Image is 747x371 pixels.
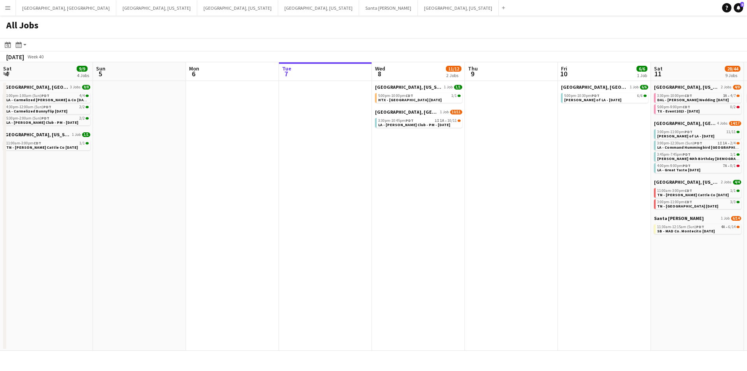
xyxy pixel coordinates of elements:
[654,120,741,126] a: [GEOGRAPHIC_DATA], [GEOGRAPHIC_DATA]4 Jobs14/17
[378,119,461,123] div: •
[405,93,413,98] span: CDT
[736,106,740,108] span: 0/2
[3,65,12,72] span: Sat
[657,94,692,98] span: 3:30pm-10:00pm
[694,141,702,146] span: PDT
[657,204,718,209] span: TN - Trinity View Farms 10.11.25
[682,152,691,157] span: PDT
[6,104,89,113] a: 4:30pm-12:00am (Sun)PDT2/2LA - Carmelized Bunnyflip [DATE]
[561,84,648,104] div: [GEOGRAPHIC_DATA], [GEOGRAPHIC_DATA]1 Job6/65:00pm-10:30pmPDT6/6[PERSON_NAME] of LA - [DATE]
[657,225,740,229] div: •
[657,167,700,172] span: LA - Great Taste 10.11.25
[564,94,600,98] span: 5:00pm-10:30pm
[657,129,740,138] a: 3:00pm-11:00pmPDT11/11[PERSON_NAME] of LA - [DATE]
[6,116,49,120] span: 5:30pm-2:00am (Sun)
[729,121,741,126] span: 14/17
[717,141,722,145] span: 1I
[116,0,197,16] button: [GEOGRAPHIC_DATA], [US_STATE]
[657,199,740,208] a: 3:00pm-11:00pmCDT3/3TN - [GEOGRAPHIC_DATA] [DATE]
[2,69,12,78] span: 4
[736,190,740,192] span: 1/1
[440,110,449,114] span: 1 Job
[733,85,741,90] span: 4/9
[591,93,600,98] span: PDT
[6,105,51,109] span: 4:30pm-12:00am (Sun)
[657,141,740,149] a: 3:00pm-12:30am (Sun)PDT1I1A•2/4LA - Command Hummingbird [GEOGRAPHIC_DATA] [DATE]
[564,97,621,102] span: LA - Ebell of LA - 10.10.25
[77,72,89,78] div: 4 Jobs
[3,132,90,152] div: [GEOGRAPHIC_DATA], [US_STATE]1 Job1/111:00am-3:00pmCDT1/1TN - [PERSON_NAME] Cattle Co [DATE]
[3,84,90,132] div: [GEOGRAPHIC_DATA], [GEOGRAPHIC_DATA]3 Jobs8/81:00pm-1:00am (Sun)PDT4/4LA - Carmelized [PERSON_NAM...
[435,119,439,123] span: 1I
[723,94,727,98] span: 3A
[418,0,499,16] button: [GEOGRAPHIC_DATA], [US_STATE]
[657,152,740,161] a: 3:45pm-7:45pmPDT1/1[PERSON_NAME] 40th Birthday [DEMOGRAPHIC_DATA]
[657,105,690,109] span: 5:00pm-9:00pm
[375,84,462,90] a: [GEOGRAPHIC_DATA], [US_STATE]1 Job1/1
[630,85,638,90] span: 1 Job
[77,66,88,72] span: 9/9
[188,69,199,78] span: 6
[79,116,85,120] span: 2/2
[723,141,727,145] span: 1A
[564,93,647,102] a: 5:00pm-10:30pmPDT6/6[PERSON_NAME] of LA - [DATE]
[3,84,68,90] span: Los Angeles, CA
[278,0,359,16] button: [GEOGRAPHIC_DATA], [US_STATE]
[637,66,647,72] span: 6/6
[26,54,45,60] span: Week 40
[654,179,741,185] a: [GEOGRAPHIC_DATA], [US_STATE]2 Jobs4/4
[6,141,89,149] a: 11:00am-3:00pmCDT1/1TN - [PERSON_NAME] Cattle Co [DATE]
[654,215,741,221] a: Santa [PERSON_NAME]1 Job6/14
[6,109,67,114] span: LA - Carmelized Bunnyflip 10.4.25
[654,215,741,236] div: Santa [PERSON_NAME]1 Job6/1411:30am-12:15am (Sun)PDT4A•6/14SB - MAD Co. Montecito [DATE]
[654,179,741,215] div: [GEOGRAPHIC_DATA], [US_STATE]2 Jobs4/411:00am-3:00pmCDT1/1TN - [PERSON_NAME] Cattle Co [DATE]3:00...
[657,94,740,98] div: •
[444,85,452,90] span: 1 Job
[657,104,740,113] a: 5:00pm-9:00pmCDT0/2TX - Event1013 - [DATE]
[657,224,740,233] a: 11:30am-12:15am (Sun)PDT4A•6/14SB - MAD Co. Montecito [DATE]
[70,85,81,90] span: 3 Jobs
[440,119,444,123] span: 1A
[657,141,702,145] span: 3:00pm-12:30am (Sun)
[446,72,461,78] div: 2 Jobs
[654,84,741,90] a: [GEOGRAPHIC_DATA], [US_STATE]2 Jobs4/9
[375,65,385,72] span: Wed
[6,93,89,102] a: 1:00pm-1:00am (Sun)PDT4/4LA - Carmelized [PERSON_NAME] & Co [DATE]
[723,164,727,168] span: 7A
[405,118,414,123] span: PDT
[378,93,461,102] a: 5:00pm-10:00pmCDT1/1HTX - [GEOGRAPHIC_DATA] [DATE]
[736,95,740,97] span: 4/7
[16,0,116,16] button: [GEOGRAPHIC_DATA], [GEOGRAPHIC_DATA]
[95,69,105,78] span: 5
[3,132,90,137] a: [GEOGRAPHIC_DATA], [US_STATE]1 Job1/1
[654,120,715,126] span: Los Angeles, CA
[458,120,461,122] span: 10/11
[654,65,663,72] span: Sat
[79,141,85,145] span: 1/1
[451,94,457,98] span: 1/1
[721,85,731,90] span: 2 Jobs
[561,84,628,90] span: Los Angeles, CA
[41,93,49,98] span: PDT
[378,122,450,127] span: LA - Jonathan Club - PM - 10.8.25
[640,85,648,90] span: 6/6
[41,116,49,121] span: PDT
[736,201,740,203] span: 3/3
[728,225,736,229] span: 6/14
[378,97,442,102] span: HTX - Post Oak Hotel 10.8.25
[657,225,704,229] span: 11:30am-12:15am (Sun)
[657,163,740,172] a: 4:00pm-9:00pmPDT7A•0/1LA - Great Taste [DATE]
[736,226,740,228] span: 6/14
[281,69,291,78] span: 7
[657,164,740,168] div: •
[561,65,567,72] span: Fri
[447,119,457,123] span: 10/11
[6,53,24,61] div: [DATE]
[682,104,690,109] span: CDT
[378,119,414,123] span: 3:30pm-10:45pm
[6,141,41,145] span: 11:00am-3:00pm
[86,117,89,120] span: 2/2
[82,132,90,137] span: 1/1
[657,141,740,145] div: •
[731,216,741,221] span: 6/14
